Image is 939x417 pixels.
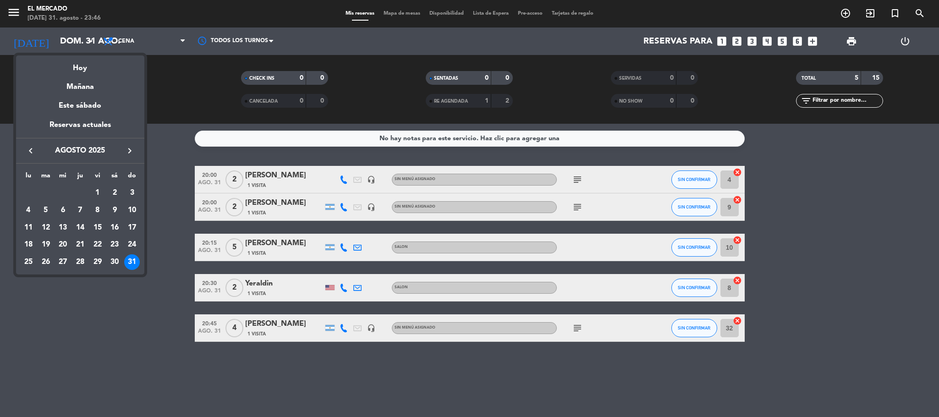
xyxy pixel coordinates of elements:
[89,219,106,236] td: 15 de agosto de 2025
[38,254,54,270] div: 26
[21,220,36,236] div: 11
[54,170,71,185] th: miércoles
[54,253,71,271] td: 27 de agosto de 2025
[20,253,37,271] td: 25 de agosto de 2025
[25,145,36,156] i: keyboard_arrow_left
[121,145,138,157] button: keyboard_arrow_right
[55,220,71,236] div: 13
[124,220,140,236] div: 17
[20,185,89,202] td: AGO.
[124,203,140,218] div: 10
[123,219,141,236] td: 17 de agosto de 2025
[106,185,124,202] td: 2 de agosto de 2025
[37,253,55,271] td: 26 de agosto de 2025
[22,145,39,157] button: keyboard_arrow_left
[89,202,106,219] td: 8 de agosto de 2025
[16,55,144,74] div: Hoy
[71,253,89,271] td: 28 de agosto de 2025
[21,203,36,218] div: 4
[38,220,54,236] div: 12
[71,202,89,219] td: 7 de agosto de 2025
[124,145,135,156] i: keyboard_arrow_right
[89,253,106,271] td: 29 de agosto de 2025
[72,203,88,218] div: 7
[106,219,124,236] td: 16 de agosto de 2025
[20,219,37,236] td: 11 de agosto de 2025
[107,220,122,236] div: 16
[21,254,36,270] div: 25
[37,170,55,185] th: martes
[38,203,54,218] div: 5
[123,185,141,202] td: 3 de agosto de 2025
[21,237,36,253] div: 18
[107,237,122,253] div: 23
[89,236,106,254] td: 22 de agosto de 2025
[16,74,144,93] div: Mañana
[90,254,105,270] div: 29
[54,202,71,219] td: 6 de agosto de 2025
[123,202,141,219] td: 10 de agosto de 2025
[107,203,122,218] div: 9
[72,220,88,236] div: 14
[124,185,140,201] div: 3
[124,237,140,253] div: 24
[72,254,88,270] div: 28
[20,170,37,185] th: lunes
[89,170,106,185] th: viernes
[90,203,105,218] div: 8
[54,236,71,254] td: 20 de agosto de 2025
[37,236,55,254] td: 19 de agosto de 2025
[55,237,71,253] div: 20
[107,254,122,270] div: 30
[123,236,141,254] td: 24 de agosto de 2025
[123,170,141,185] th: domingo
[55,254,71,270] div: 27
[55,203,71,218] div: 6
[107,185,122,201] div: 2
[71,219,89,236] td: 14 de agosto de 2025
[38,237,54,253] div: 19
[106,236,124,254] td: 23 de agosto de 2025
[20,236,37,254] td: 18 de agosto de 2025
[90,185,105,201] div: 1
[106,170,124,185] th: sábado
[16,119,144,138] div: Reservas actuales
[54,219,71,236] td: 13 de agosto de 2025
[124,254,140,270] div: 31
[71,170,89,185] th: jueves
[90,220,105,236] div: 15
[16,93,144,119] div: Este sábado
[89,185,106,202] td: 1 de agosto de 2025
[71,236,89,254] td: 21 de agosto de 2025
[106,253,124,271] td: 30 de agosto de 2025
[37,202,55,219] td: 5 de agosto de 2025
[72,237,88,253] div: 21
[106,202,124,219] td: 9 de agosto de 2025
[123,253,141,271] td: 31 de agosto de 2025
[20,202,37,219] td: 4 de agosto de 2025
[39,145,121,157] span: agosto 2025
[90,237,105,253] div: 22
[37,219,55,236] td: 12 de agosto de 2025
